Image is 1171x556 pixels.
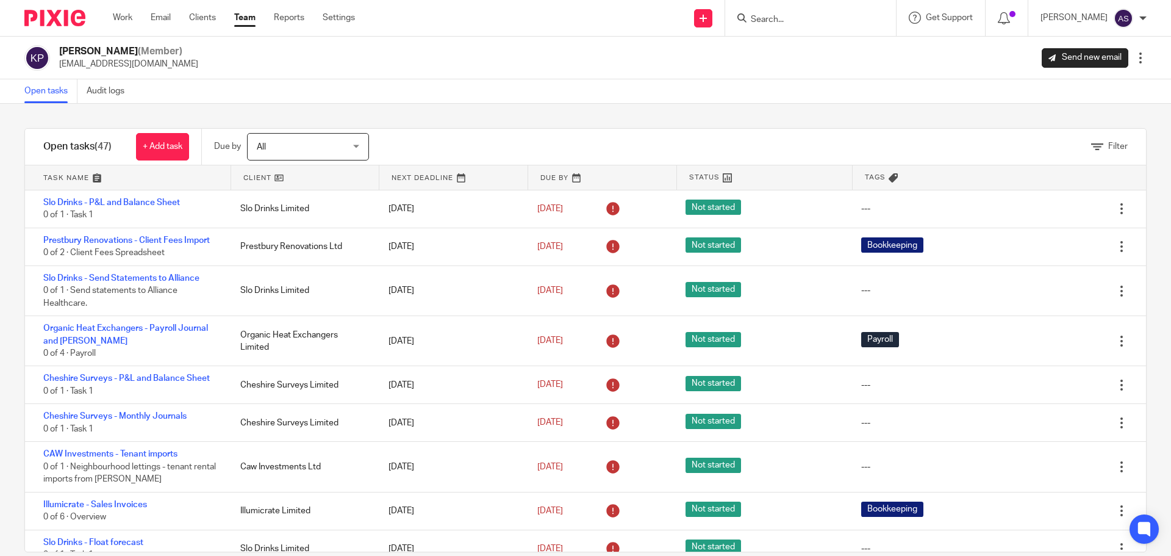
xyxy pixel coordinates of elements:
[228,455,376,479] div: Caw Investments Ltd
[861,332,899,347] span: Payroll
[689,172,720,182] span: Status
[861,502,923,517] span: Bookkeeping
[59,58,198,70] p: [EMAIL_ADDRESS][DOMAIN_NAME]
[228,411,376,435] div: Cheshire Surveys Limited
[686,502,741,517] span: Not started
[1108,142,1128,151] span: Filter
[274,12,304,24] a: Reports
[1114,9,1133,28] img: svg%3E
[43,286,177,308] span: 0 of 1 · Send statements to Alliance Healthcare.
[24,79,77,103] a: Open tasks
[43,500,147,509] a: Illumicrate - Sales Invoices
[1042,48,1128,68] a: Send new email
[59,45,198,58] h2: [PERSON_NAME]
[861,203,870,215] div: ---
[750,15,859,26] input: Search
[136,133,189,161] a: + Add task
[257,143,266,151] span: All
[43,450,177,458] a: CAW Investments - Tenant imports
[861,284,870,297] div: ---
[537,242,563,251] span: [DATE]
[43,349,96,358] span: 0 of 4 · Payroll
[43,387,93,395] span: 0 of 1 · Task 1
[686,200,741,215] span: Not started
[1040,12,1108,24] p: [PERSON_NAME]
[214,140,241,153] p: Due by
[537,286,563,295] span: [DATE]
[43,211,93,220] span: 0 of 1 · Task 1
[43,538,143,547] a: Slo Drinks - Float forecast
[43,274,199,283] a: Slo Drinks - Send Statements to Alliance
[686,282,741,297] span: Not started
[228,278,376,303] div: Slo Drinks Limited
[861,417,870,429] div: ---
[537,544,563,553] span: [DATE]
[43,140,112,153] h1: Open tasks
[537,463,563,471] span: [DATE]
[138,46,182,56] span: (Member)
[686,458,741,473] span: Not started
[189,12,216,24] a: Clients
[43,425,93,433] span: 0 of 1 · Task 1
[228,197,376,221] div: Slo Drinks Limited
[686,540,741,555] span: Not started
[234,12,256,24] a: Team
[43,198,180,207] a: Slo Drinks - P&L and Balance Sheet
[376,329,525,353] div: [DATE]
[926,13,973,22] span: Get Support
[376,499,525,523] div: [DATE]
[376,197,525,221] div: [DATE]
[537,419,563,427] span: [DATE]
[686,376,741,391] span: Not started
[861,543,870,555] div: ---
[228,234,376,259] div: Prestbury Renovations Ltd
[376,278,525,303] div: [DATE]
[24,45,50,71] img: svg%3E
[861,461,870,473] div: ---
[861,237,923,253] span: Bookkeeping
[43,236,210,245] a: Prestbury Renovations - Client Fees Import
[537,204,563,213] span: [DATE]
[87,79,134,103] a: Audit logs
[861,379,870,391] div: ---
[95,142,112,151] span: (47)
[43,324,208,345] a: Organic Heat Exchangers - Payroll Journal and [PERSON_NAME]
[228,373,376,397] div: Cheshire Surveys Limited
[686,237,741,253] span: Not started
[376,411,525,435] div: [DATE]
[686,414,741,429] span: Not started
[376,373,525,397] div: [DATE]
[24,10,85,26] img: Pixie
[686,332,741,347] span: Not started
[43,374,210,383] a: Cheshire Surveys - P&L and Balance Sheet
[537,507,563,515] span: [DATE]
[113,12,132,24] a: Work
[43,248,165,257] span: 0 of 2 · Client Fees Spreadsheet
[228,323,376,360] div: Organic Heat Exchangers Limited
[376,234,525,259] div: [DATE]
[151,12,171,24] a: Email
[537,381,563,389] span: [DATE]
[537,337,563,345] span: [DATE]
[865,172,886,182] span: Tags
[228,499,376,523] div: Illumicrate Limited
[43,513,106,521] span: 0 of 6 · Overview
[43,463,216,484] span: 0 of 1 · Neighbourhood lettings - tenant rental imports from [PERSON_NAME]
[323,12,355,24] a: Settings
[376,455,525,479] div: [DATE]
[43,412,187,421] a: Cheshire Surveys - Monthly Journals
